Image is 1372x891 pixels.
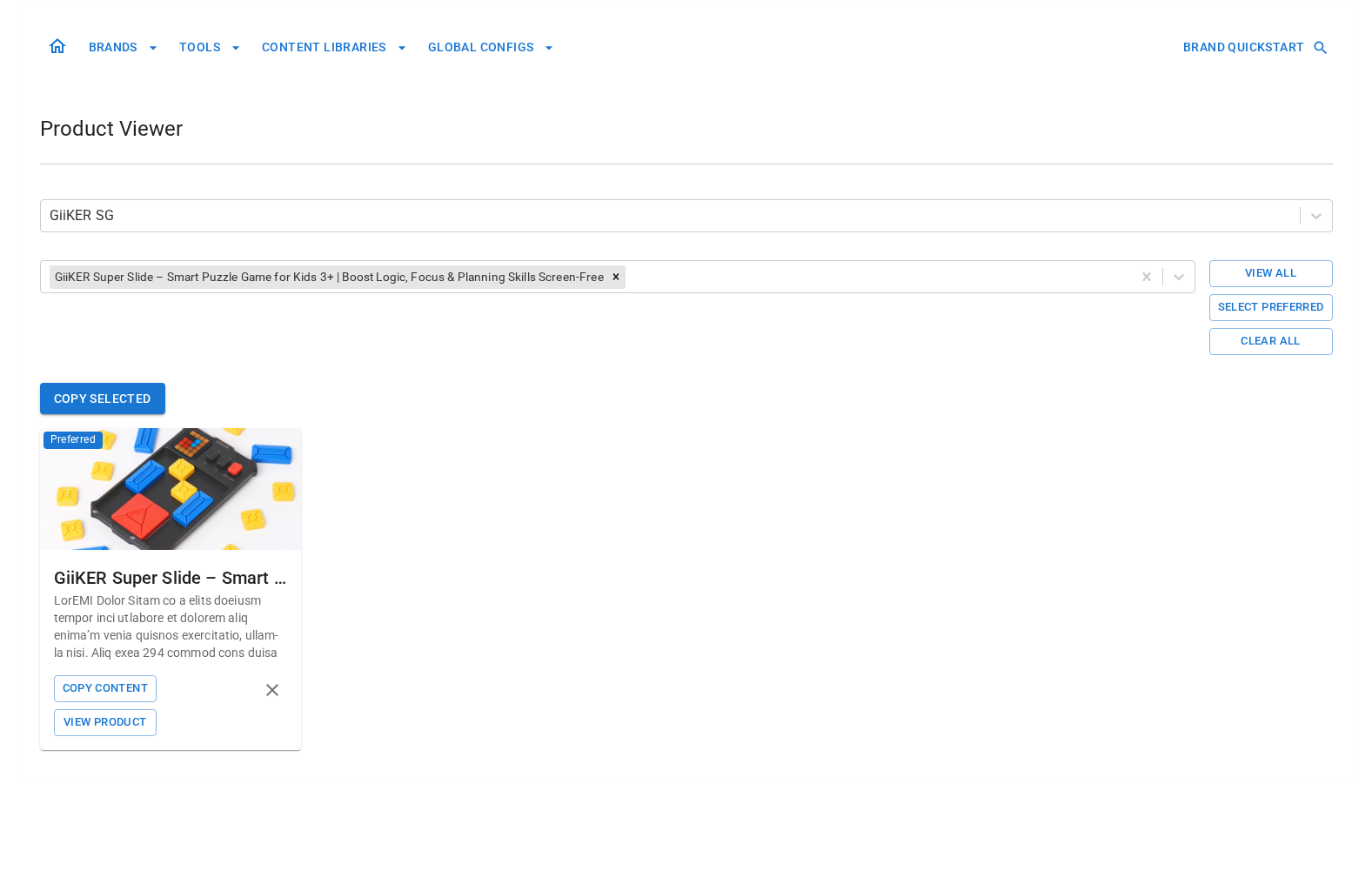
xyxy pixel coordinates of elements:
p: LorEMI Dolor Sitam co a elits doeiusm tempor inci utlabore et dolorem aliq enima’m venia quisnos ... [54,592,287,661]
button: GLOBAL CONFIGS [421,31,562,64]
button: Copy Selected [40,383,165,415]
div: GiiKER Super Slide – Smart Puzzle Game for Kids 3+ | Boost Logic, Focus & Planning Skills Screen-... [54,564,287,592]
span: Preferred [44,432,104,449]
button: View All [1209,260,1333,287]
img: GiiKER Super Slide – Smart Puzzle Game for Kids 3+ | Boost Logic, Focus & Planning Skills Screen-... [40,428,301,550]
div: GiiKER Super Slide – Smart Puzzle Game for Kids 3+ | Boost Logic, Focus & Planning Skills Screen-... [50,265,606,288]
button: Copy Content [54,675,157,702]
h1: Product Viewer [40,115,183,143]
button: BRAND QUICKSTART [1176,31,1332,64]
button: CONTENT LIBRARIES [255,31,414,64]
button: BRANDS [82,31,165,64]
button: TOOLS [172,31,248,64]
button: Clear All [1209,328,1333,355]
button: Select Preferred [1209,294,1333,321]
button: remove product [258,675,287,705]
button: View Product [54,709,157,736]
div: Remove GiiKER Super Slide – Smart Puzzle Game for Kids 3+ | Boost Logic, Focus & Planning Skills ... [606,265,626,288]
